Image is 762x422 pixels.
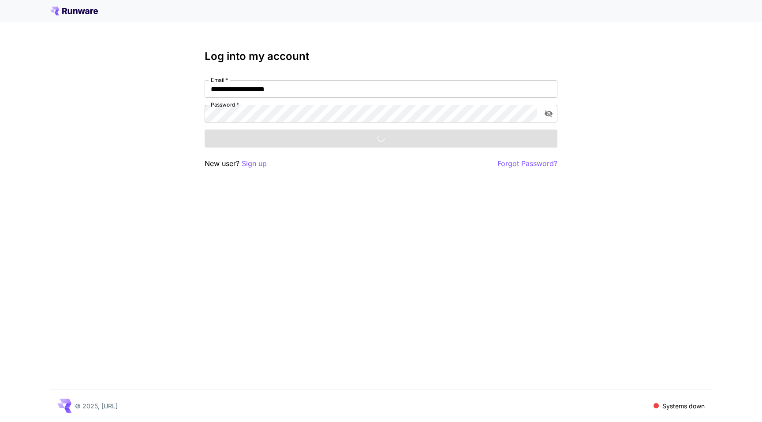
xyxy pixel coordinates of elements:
p: Systems down [662,401,705,411]
label: Email [211,76,228,84]
button: Forgot Password? [497,158,557,169]
button: toggle password visibility [541,106,557,122]
p: New user? [205,158,267,169]
button: Sign up [242,158,267,169]
p: © 2025, [URL] [75,401,118,411]
label: Password [211,101,239,108]
h3: Log into my account [205,50,557,63]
